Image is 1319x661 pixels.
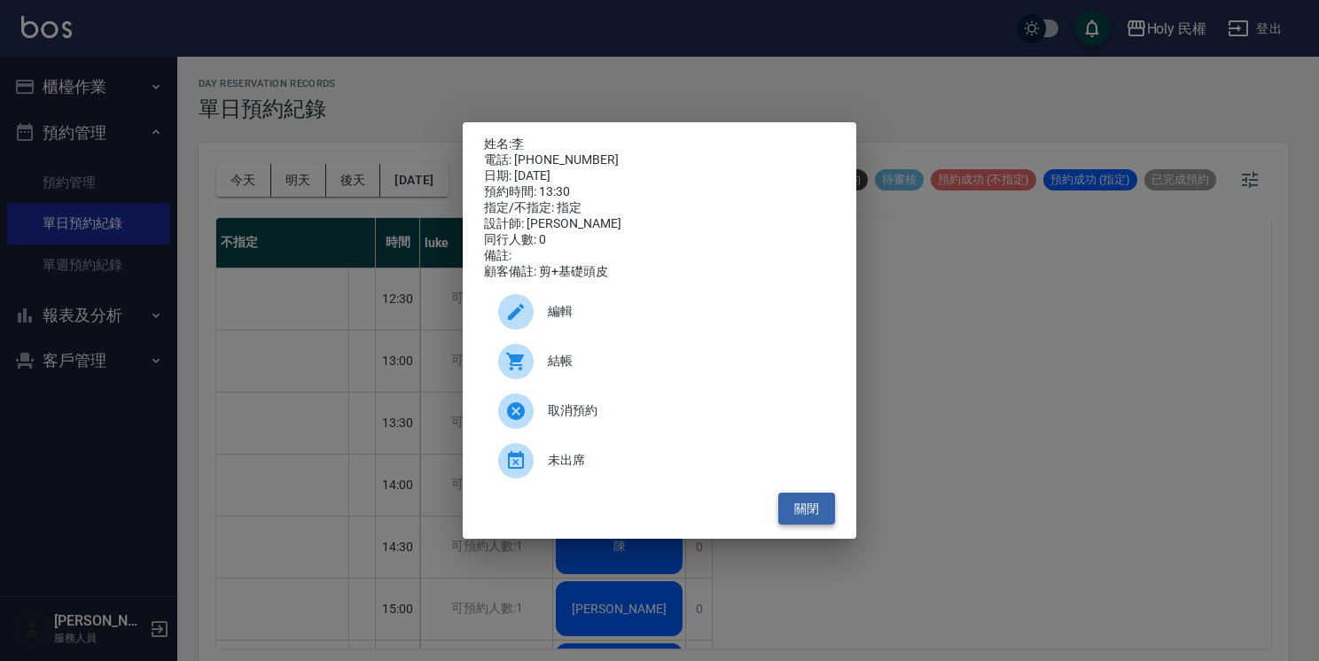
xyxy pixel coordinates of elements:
div: 未出席 [484,436,835,486]
div: 指定/不指定: 指定 [484,200,835,216]
div: 日期: [DATE] [484,168,835,184]
div: 備註: [484,248,835,264]
a: 結帳 [484,337,835,386]
span: 結帳 [548,352,821,370]
div: 顧客備註: 剪+基礎頭皮 [484,264,835,280]
span: 取消預約 [548,401,821,420]
span: 未出席 [548,451,821,470]
button: 關閉 [778,493,835,525]
p: 姓名: [484,136,835,152]
div: 取消預約 [484,386,835,436]
div: 預約時間: 13:30 [484,184,835,200]
span: 編輯 [548,302,821,321]
div: 設計師: [PERSON_NAME] [484,216,835,232]
div: 同行人數: 0 [484,232,835,248]
div: 編輯 [484,287,835,337]
a: 李 [511,136,524,151]
div: 電話: [PHONE_NUMBER] [484,152,835,168]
